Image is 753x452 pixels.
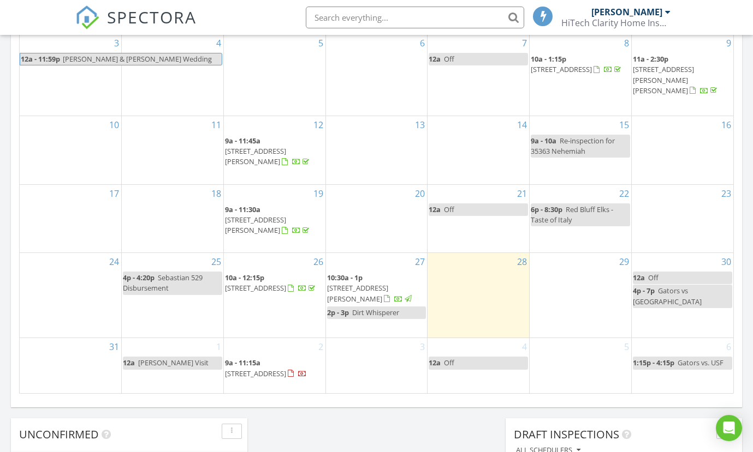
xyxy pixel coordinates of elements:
span: 12a - 11:59p [20,53,61,65]
input: Search everything... [306,7,524,28]
span: Gators vs [GEOGRAPHIC_DATA] [633,286,702,306]
td: Go to August 9, 2025 [631,34,733,116]
a: 10a - 12:15p [STREET_ADDRESS] [225,273,317,293]
td: Go to August 12, 2025 [223,116,325,184]
td: Go to August 16, 2025 [631,116,733,184]
td: Go to August 4, 2025 [122,34,224,116]
span: Gators vs. USF [678,358,724,367]
span: 2p - 3p [327,308,349,317]
a: Go to August 27, 2025 [413,253,427,270]
a: 9a - 11:30a [STREET_ADDRESS][PERSON_NAME] [225,204,311,235]
span: Off [648,273,659,282]
span: 12a [429,358,441,367]
a: Go to August 15, 2025 [617,116,631,134]
td: Go to August 22, 2025 [530,184,632,253]
div: [PERSON_NAME] [591,7,662,17]
td: Go to September 5, 2025 [530,338,632,393]
a: Go to August 11, 2025 [209,116,223,134]
a: Go to September 6, 2025 [724,338,733,355]
span: [STREET_ADDRESS][PERSON_NAME] [327,283,388,303]
span: Off [444,54,454,64]
a: Go to August 13, 2025 [413,116,427,134]
td: Go to August 21, 2025 [428,184,530,253]
a: Go to August 17, 2025 [107,185,121,202]
a: 11a - 2:30p [STREET_ADDRESS][PERSON_NAME][PERSON_NAME] [633,54,719,95]
td: Go to August 26, 2025 [223,253,325,338]
span: Red Bluff Elks - Taste of Italy [531,204,613,225]
td: Go to September 4, 2025 [428,338,530,393]
td: Go to September 2, 2025 [223,338,325,393]
span: SPECTORA [107,5,197,28]
div: Open Intercom Messenger [716,415,742,441]
a: Go to August 8, 2025 [622,34,631,52]
td: Go to August 5, 2025 [223,34,325,116]
a: Go to September 4, 2025 [520,338,529,355]
span: Draft Inspections [514,427,619,442]
a: Go to August 3, 2025 [112,34,121,52]
span: 9a - 10a [531,136,556,146]
span: 4p - 4:20p [123,273,155,282]
span: 10a - 12:15p [225,273,264,282]
td: Go to August 8, 2025 [530,34,632,116]
a: SPECTORA [75,15,197,38]
a: Go to August 6, 2025 [418,34,427,52]
span: [STREET_ADDRESS] [225,369,286,378]
a: 10a - 12:15p [STREET_ADDRESS] [225,272,324,295]
a: Go to August 5, 2025 [316,34,325,52]
a: Go to August 28, 2025 [515,253,529,270]
span: [STREET_ADDRESS] [531,64,592,74]
td: Go to August 7, 2025 [428,34,530,116]
a: Go to August 26, 2025 [311,253,325,270]
a: 9a - 11:15a [STREET_ADDRESS] [225,357,324,380]
span: [STREET_ADDRESS][PERSON_NAME] [225,146,286,166]
span: 4p - 7p [633,286,655,296]
td: Go to August 20, 2025 [325,184,428,253]
a: 9a - 11:30a [STREET_ADDRESS][PERSON_NAME] [225,203,324,238]
span: 12a [429,204,441,214]
div: HiTech Clarity Home Inspections [561,17,671,28]
span: 9a - 11:30a [225,204,260,214]
td: Go to September 3, 2025 [325,338,428,393]
span: [PERSON_NAME] & [PERSON_NAME] Wedding [63,54,212,64]
span: 9a - 11:45a [225,136,260,146]
span: [STREET_ADDRESS][PERSON_NAME][PERSON_NAME] [633,64,694,95]
img: The Best Home Inspection Software - Spectora [75,5,99,29]
span: [PERSON_NAME] Visit [138,358,209,367]
span: 9a - 11:15a [225,358,260,367]
a: Go to September 5, 2025 [622,338,631,355]
span: Dirt Whisperer [352,308,399,317]
a: Go to August 22, 2025 [617,185,631,202]
td: Go to August 28, 2025 [428,253,530,338]
a: Go to August 23, 2025 [719,185,733,202]
td: Go to August 10, 2025 [20,116,122,184]
span: Sebastian 529 Disbursement [123,273,203,293]
a: Go to August 31, 2025 [107,338,121,355]
a: Go to August 16, 2025 [719,116,733,134]
span: 12a [123,358,135,367]
a: Go to August 9, 2025 [724,34,733,52]
span: 10a - 1:15p [531,54,566,64]
a: Go to August 18, 2025 [209,185,223,202]
td: Go to August 24, 2025 [20,253,122,338]
td: Go to August 14, 2025 [428,116,530,184]
a: Go to August 25, 2025 [209,253,223,270]
td: Go to August 17, 2025 [20,184,122,253]
span: Unconfirmed [19,427,99,442]
a: Go to September 3, 2025 [418,338,427,355]
a: Go to August 21, 2025 [515,185,529,202]
td: Go to August 25, 2025 [122,253,224,338]
td: Go to August 31, 2025 [20,338,122,393]
span: 10:30a - 1p [327,273,363,282]
span: 1:15p - 4:15p [633,358,674,367]
td: Go to August 30, 2025 [631,253,733,338]
a: 9a - 11:15a [STREET_ADDRESS] [225,358,307,378]
a: Go to September 2, 2025 [316,338,325,355]
td: Go to August 3, 2025 [20,34,122,116]
td: Go to August 29, 2025 [530,253,632,338]
a: Go to September 1, 2025 [214,338,223,355]
a: 9a - 11:45a [STREET_ADDRESS][PERSON_NAME] [225,136,311,166]
a: 10:30a - 1p [STREET_ADDRESS][PERSON_NAME] [327,273,413,303]
a: Go to August 19, 2025 [311,185,325,202]
a: Go to August 30, 2025 [719,253,733,270]
span: 12a [633,273,645,282]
